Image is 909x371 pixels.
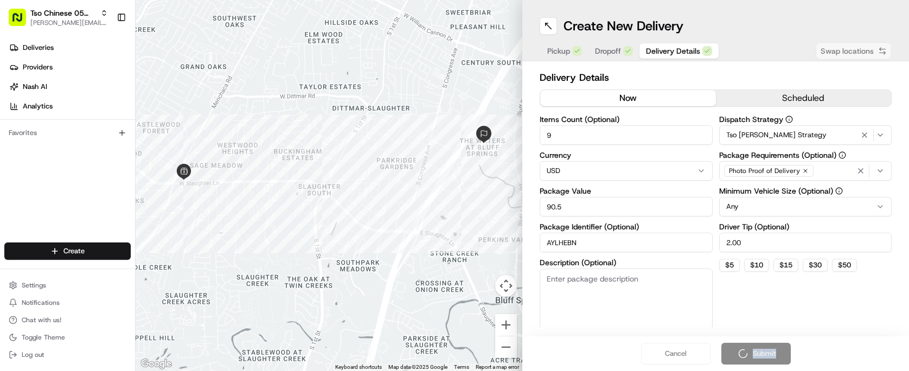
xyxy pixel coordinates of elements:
[773,259,798,272] button: $15
[540,90,716,106] button: now
[76,183,131,192] a: Powered byPylon
[540,187,713,195] label: Package Value
[87,153,178,172] a: 💻API Documentation
[719,233,892,252] input: Enter driver tip amount
[23,62,53,72] span: Providers
[729,167,800,175] span: Photo Proof of Delivery
[138,357,174,371] a: Open this area in Google Maps (opens a new window)
[540,233,713,252] input: Enter package identifier
[547,46,570,56] span: Pickup
[719,161,892,181] button: Photo Proof of Delivery
[495,336,517,358] button: Zoom out
[785,116,793,123] button: Dispatch Strategy
[832,259,857,272] button: $50
[37,104,178,114] div: Start new chat
[22,350,44,359] span: Log out
[4,295,131,310] button: Notifications
[716,90,892,106] button: scheduled
[184,107,197,120] button: Start new chat
[719,223,892,231] label: Driver Tip (Optional)
[11,158,20,167] div: 📗
[22,316,61,324] span: Chat with us!
[92,158,100,167] div: 💻
[719,259,740,272] button: $5
[103,157,174,168] span: API Documentation
[4,312,131,328] button: Chat with us!
[22,281,46,290] span: Settings
[388,364,447,370] span: Map data ©2025 Google
[22,157,83,168] span: Knowledge Base
[838,151,846,159] button: Package Requirements (Optional)
[11,104,30,123] img: 1736555255976-a54dd68f-1ca7-489b-9aae-adbdc363a1c4
[454,364,469,370] a: Terms (opens in new tab)
[595,46,621,56] span: Dropoff
[4,39,135,56] a: Deliveries
[564,17,683,35] h1: Create New Delivery
[7,153,87,172] a: 📗Knowledge Base
[30,18,108,27] button: [PERSON_NAME][EMAIL_ADDRESS][DOMAIN_NAME]
[11,11,33,33] img: Nash
[30,8,96,18] button: Tso Chinese 05 [PERSON_NAME]
[37,114,137,123] div: We're available if you need us!
[835,187,843,195] button: Minimum Vehicle Size (Optional)
[28,70,179,81] input: Clear
[540,151,713,159] label: Currency
[22,333,65,342] span: Toggle Theme
[803,259,828,272] button: $30
[719,187,892,195] label: Minimum Vehicle Size (Optional)
[719,151,892,159] label: Package Requirements (Optional)
[540,197,713,216] input: Enter package value
[23,101,53,111] span: Analytics
[23,82,47,92] span: Nash AI
[719,125,892,145] button: Tso [PERSON_NAME] Strategy
[540,125,713,145] input: Enter number of items
[63,246,85,256] span: Create
[540,259,713,266] label: Description (Optional)
[138,357,174,371] img: Google
[22,298,60,307] span: Notifications
[646,46,700,56] span: Delivery Details
[335,363,382,371] button: Keyboard shortcuts
[4,242,131,260] button: Create
[744,259,769,272] button: $10
[495,275,517,297] button: Map camera controls
[476,364,519,370] a: Report a map error
[23,43,54,53] span: Deliveries
[4,4,112,30] button: Tso Chinese 05 [PERSON_NAME][PERSON_NAME][EMAIL_ADDRESS][DOMAIN_NAME]
[495,314,517,336] button: Zoom in
[4,78,135,95] a: Nash AI
[4,59,135,76] a: Providers
[4,278,131,293] button: Settings
[4,347,131,362] button: Log out
[4,330,131,345] button: Toggle Theme
[540,116,713,123] label: Items Count (Optional)
[540,223,713,231] label: Package Identifier (Optional)
[726,130,827,140] span: Tso [PERSON_NAME] Strategy
[11,43,197,61] p: Welcome 👋
[540,70,892,85] h2: Delivery Details
[4,124,131,142] div: Favorites
[719,116,892,123] label: Dispatch Strategy
[108,184,131,192] span: Pylon
[4,98,135,115] a: Analytics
